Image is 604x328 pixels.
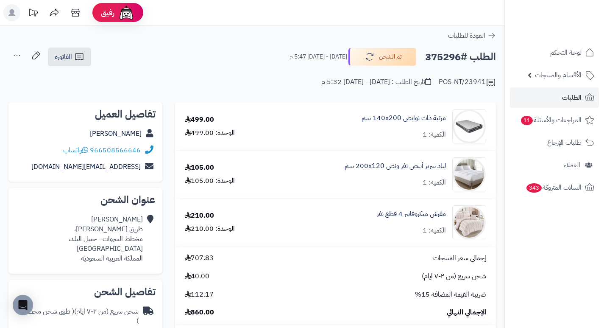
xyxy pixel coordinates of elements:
[185,290,214,300] span: 112.17
[289,53,347,61] small: [DATE] - [DATE] 5:47 م
[348,48,416,66] button: تم الشحن
[425,48,496,66] h2: الطلب #375296
[550,47,582,59] span: لوحة التحكم
[520,114,582,126] span: المراجعات والأسئلة
[453,205,486,239] img: 1752385946-1-90x90.jpg
[510,110,599,130] a: المراجعات والأسئلة11
[526,182,582,193] span: السلات المتروكة
[535,69,582,81] span: الأقسام والمنتجات
[453,109,486,143] img: 1702551583-26-90x90.jpg
[422,272,486,281] span: شحن سريع (من ٢-٧ ايام)
[453,157,486,191] img: 1732186588-220107040010-90x90.jpg
[510,132,599,153] a: طلبات الإرجاع
[31,162,141,172] a: [EMAIL_ADDRESS][DOMAIN_NAME]
[415,290,486,300] span: ضريبة القيمة المضافة 15%
[547,137,582,149] span: طلبات الإرجاع
[564,159,580,171] span: العملاء
[90,145,141,155] a: 966508566646
[433,253,486,263] span: إجمالي سعر المنتجات
[18,306,139,326] span: ( طرق شحن مخصصة )
[362,113,446,123] a: مرتبة ذات نوابض 140x200 سم
[15,195,156,205] h2: عنوان الشحن
[185,211,214,221] div: 210.00
[185,176,235,186] div: الوحدة: 105.00
[510,42,599,63] a: لوحة التحكم
[15,287,156,297] h2: تفاصيل الشحن
[185,272,209,281] span: 40.00
[48,48,91,66] a: الفاتورة
[510,87,599,108] a: الطلبات
[118,4,135,21] img: ai-face.png
[185,128,235,138] div: الوحدة: 499.00
[185,224,235,234] div: الوحدة: 210.00
[377,209,446,219] a: مفرش ميكروفايبر 4 قطع نفر
[185,115,214,125] div: 499.00
[448,31,485,41] span: العودة للطلبات
[22,4,44,23] a: تحديثات المنصة
[55,52,72,62] span: الفاتورة
[510,155,599,175] a: العملاء
[423,178,446,188] div: الكمية: 1
[423,130,446,140] div: الكمية: 1
[13,295,33,315] div: Open Intercom Messenger
[101,8,114,18] span: رفيق
[448,31,496,41] a: العودة للطلبات
[185,308,214,317] span: 860.00
[562,92,582,104] span: الطلبات
[15,215,143,263] div: [PERSON_NAME] طريق [PERSON_NAME]، مخطط السروات - جبيل البلد، [GEOGRAPHIC_DATA] المملكة العربية ال...
[185,253,214,263] span: 707.83
[423,226,446,235] div: الكمية: 1
[15,109,156,119] h2: تفاصيل العميل
[439,77,496,87] div: POS-NT/23941
[185,163,214,173] div: 105.00
[90,129,142,139] a: [PERSON_NAME]
[345,161,446,171] a: لباد سرير أبيض نفر ونص 200x120 سم
[510,177,599,198] a: السلات المتروكة343
[526,183,542,193] span: 343
[321,77,431,87] div: تاريخ الطلب : [DATE] - [DATE] 5:32 م
[521,116,533,125] span: 11
[447,308,486,317] span: الإجمالي النهائي
[63,145,88,155] a: واتساب
[15,307,139,326] div: شحن سريع (من ٢-٧ ايام)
